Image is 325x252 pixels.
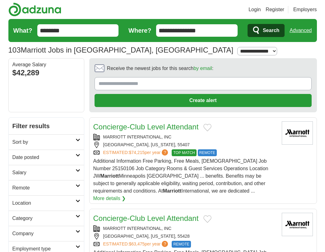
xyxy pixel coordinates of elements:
[103,241,169,248] a: ESTIMATED:$63,475per year?
[12,230,76,237] h2: Company
[282,121,313,145] img: Marriott International logo
[266,6,284,13] a: Register
[9,226,84,241] a: Company
[12,67,80,78] div: $42,289
[9,180,84,195] a: Remote
[203,124,211,131] button: Add to favorite jobs
[13,26,32,35] label: What?
[172,149,196,156] span: TOP MATCH
[93,233,277,240] div: [GEOGRAPHIC_DATA], [US_STATE], 55428
[107,65,213,72] span: Receive the newest jobs for this search :
[163,188,182,194] strong: Marriott
[8,2,61,16] img: Adzuna logo
[12,154,76,161] h2: Date posted
[8,46,234,54] h1: Marriott Jobs in [GEOGRAPHIC_DATA], [GEOGRAPHIC_DATA]
[93,195,126,202] a: More details ❯
[282,213,313,236] img: Marriott International logo
[9,134,84,150] a: Sort by
[172,241,191,248] span: REMOTE
[293,6,317,13] a: Employers
[93,142,277,148] div: [GEOGRAPHIC_DATA], [US_STATE], 55407
[203,215,211,223] button: Add to favorite jobs
[8,44,21,56] span: 103
[129,241,145,246] span: $63,475
[103,149,169,156] a: ESTIMATED:$74,215per year?
[162,149,168,156] span: ?
[128,26,151,35] label: Where?
[263,24,279,37] span: Search
[9,165,84,180] a: Salary
[95,94,312,107] button: Create alert
[93,214,199,222] a: Concierge-Club Level Attendant
[198,149,217,156] span: REMOTE
[9,150,84,165] a: Date posted
[12,138,76,146] h2: Sort by
[12,184,76,192] h2: Remote
[93,123,199,131] a: Concierge-Club Level Attendant
[9,211,84,226] a: Category
[193,66,212,71] a: by email
[100,173,119,179] strong: Marriott
[290,24,312,37] a: Advanced
[12,62,80,67] div: Average Salary
[12,199,76,207] h2: Location
[162,241,168,247] span: ?
[103,226,172,231] a: MARRIOTT INTERNATIONAL, INC
[129,150,145,155] span: $74,215
[93,158,268,194] span: Additional Information Free Parking, Free Meals, [DEMOGRAPHIC_DATA] Job Number 25150106 Job Categ...
[12,169,76,176] h2: Salary
[9,118,84,134] h2: Filter results
[9,195,84,211] a: Location
[103,134,172,139] a: MARRIOTT INTERNATIONAL, INC
[12,215,76,222] h2: Category
[248,24,285,37] button: Search
[248,6,261,13] a: Login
